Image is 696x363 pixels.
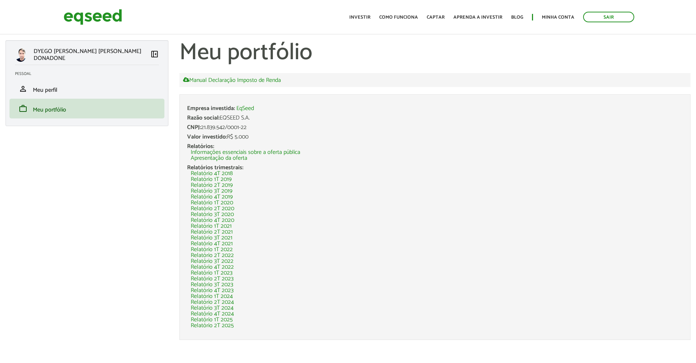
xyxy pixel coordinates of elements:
a: Relatório 3T 2022 [191,258,233,264]
a: Relatório 1T 2023 [191,270,232,276]
span: work [19,104,27,113]
a: Relatório 1T 2025 [191,317,233,323]
div: R$ 5.000 [187,134,683,140]
a: Relatório 4T 2021 [191,241,233,247]
a: Relatório 2T 2024 [191,299,234,305]
span: Relatórios trimestrais: [187,163,243,173]
a: Relatório 2T 2022 [191,253,234,258]
img: EqSeed [64,7,122,27]
span: Relatórios: [187,141,214,151]
a: personMeu perfil [15,84,159,93]
a: Relatório 2T 2025 [191,323,234,329]
a: Informações essenciais sobre a oferta pública [191,150,300,155]
a: Relatório 3T 2019 [191,188,232,194]
span: left_panel_close [150,50,159,58]
h2: Pessoal [15,72,164,76]
a: Relatório 2T 2021 [191,229,233,235]
div: EQSEED S.A. [187,115,683,121]
a: Minha conta [542,15,574,20]
a: Relatório 3T 2021 [191,235,232,241]
li: Meu perfil [9,79,164,99]
a: Captar [427,15,445,20]
a: workMeu portfólio [15,104,159,113]
a: Sair [583,12,634,22]
span: CNPJ: [187,122,201,132]
a: Relatório 1T 2024 [191,294,233,299]
span: Meu perfil [33,85,57,95]
a: Relatório 1T 2022 [191,247,233,253]
span: Razão social: [187,113,220,123]
a: Manual Declaração Imposto de Renda [183,77,281,83]
a: Colapsar menu [150,50,159,60]
a: Relatório 1T 2020 [191,200,233,206]
a: Relatório 3T 2020 [191,212,234,218]
a: Apresentação da oferta [191,155,247,161]
a: Aprenda a investir [453,15,502,20]
a: Relatório 2T 2020 [191,206,234,212]
a: Blog [511,15,523,20]
a: Relatório 1T 2021 [191,223,232,229]
a: Investir [349,15,370,20]
h1: Meu portfólio [179,40,691,66]
a: Relatório 3T 2024 [191,305,233,311]
a: Relatório 4T 2018 [191,171,233,177]
div: 21.839.542/0001-22 [187,125,683,131]
a: Como funciona [379,15,418,20]
p: DYEGO [PERSON_NAME] [PERSON_NAME] DONADONE [34,48,151,62]
a: Relatório 4T 2024 [191,311,234,317]
a: Relatório 4T 2020 [191,218,234,223]
a: Relatório 4T 2022 [191,264,234,270]
a: Relatório 3T 2023 [191,282,233,288]
a: Relatório 4T 2019 [191,194,233,200]
a: Relatório 2T 2019 [191,182,233,188]
li: Meu portfólio [9,99,164,118]
a: Relatório 2T 2023 [191,276,233,282]
a: Relatório 1T 2019 [191,177,232,182]
span: Valor investido: [187,132,227,142]
a: EqSeed [236,106,254,111]
span: Empresa investida: [187,103,235,113]
span: Meu portfólio [33,105,66,115]
span: person [19,84,27,93]
a: Relatório 4T 2023 [191,288,233,294]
